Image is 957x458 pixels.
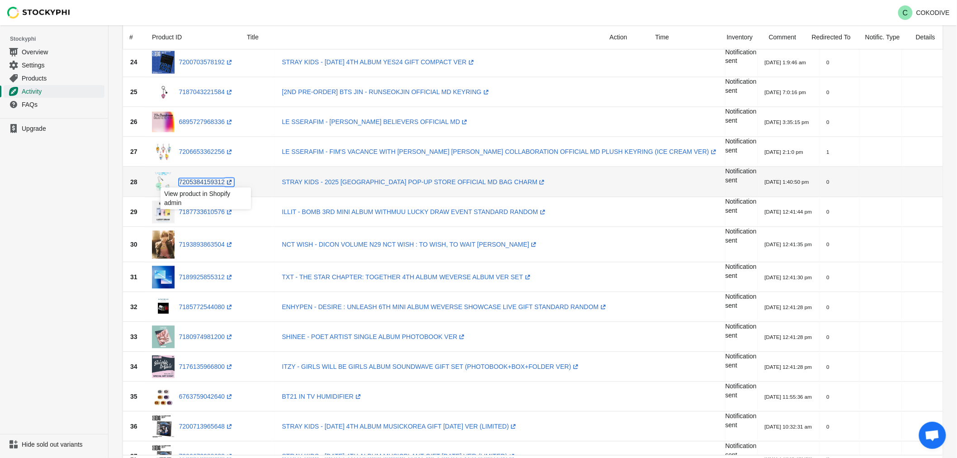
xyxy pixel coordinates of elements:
[765,394,812,400] small: [DATE] 11:55:36 am
[827,241,829,247] small: 0
[4,122,104,135] a: Upgrade
[805,25,858,49] div: Redirected To
[152,296,175,318] img: STANDARD_RANDOM_a39ab174-22a1-4255-b4d1-106e463c90df.png
[916,9,950,16] p: COKODIVE
[282,88,490,95] a: [2ND PRE-ORDER] BTS JIN - RUNSEOKJIN OFFICIAL MD KEYRING(opens a new window)
[898,5,913,20] span: Avatar with initials C
[22,440,103,449] span: Hide sold out variants
[4,58,104,72] a: Settings
[725,167,757,184] span: Notification sent
[827,209,829,215] small: 0
[725,263,757,279] span: Notification sent
[130,333,137,340] span: 33
[10,34,108,43] span: Stockyphi
[179,58,234,66] a: 7200703578192(opens a new window)
[282,241,538,248] a: NCT WISH - DICON VOLUME N29 NCT WISH : TO WISH, TO WAIT [PERSON_NAME](opens a new window)
[725,228,757,244] span: Notification sent
[282,178,546,186] a: STRAY KIDS - 2025 [GEOGRAPHIC_DATA] POP-UP STORE OFFICIAL MD BAG CHARM(opens a new window)
[179,363,234,370] a: 7176135966800(opens a new window)
[22,87,103,96] span: Activity
[179,333,234,340] a: 7180974981200(opens a new window)
[282,423,518,430] a: STRAY KIDS - [DATE] 4TH ALBUM MUSICKOREA GIFT [DATE] VER (LIMITED)(opens a new window)
[765,364,812,370] small: [DATE] 12:41:28 pm
[909,25,943,49] div: Details
[648,25,720,49] div: Time
[4,72,104,85] a: Products
[22,74,103,83] span: Products
[152,200,175,223] img: wm_standard_random_460d29b1-0784-4bd9-9421-a393294b0456.jpg
[765,304,812,310] small: [DATE] 12:41:28 pm
[725,382,757,399] span: Notification sent
[152,140,175,163] img: FIM_S_CLUB_X_EARP_EARP_PLUSH_KEYRING_ICE_CREAM_ver._181806d0-469c-4a28-b4b1-15e18769b21c.png
[152,415,175,438] img: KARMA_VER_TH.jpg
[152,385,175,408] img: tws-character-md-bt21-in-tv-humidifier-30571328962640.jpg
[179,393,234,400] a: 6763759042640(opens a new window)
[765,334,812,340] small: [DATE] 12:41:28 pm
[152,51,175,73] img: COMPACT_VER_TH.jpg
[4,438,104,451] a: Hide sold out variants
[22,124,103,133] span: Upgrade
[179,241,234,248] a: 7193893863504(opens a new window)
[152,230,175,259] img: 03_B_NCT_WISH_RIKU_F_496ca784-46c3-4559-9948-c6873b12a47d.jpg
[827,149,829,155] small: 1
[22,100,103,109] span: FAQs
[282,303,607,310] a: ENHYPEN - DESIRE : UNLEASH 6TH MINI ALBUM WEVERSE SHOWCASE LIVE GIFT STANDARD RANDOM(opens a new ...
[895,4,953,22] button: Avatar with initials CCOKODIVE
[765,149,803,155] small: [DATE] 2:1:0 pm
[179,423,234,430] a: 7200713965648(opens a new window)
[765,179,809,185] small: [DATE] 1:40:50 pm
[725,108,757,124] span: Notification sent
[725,293,757,309] span: Notification sent
[130,241,137,248] span: 30
[282,118,469,125] a: LE SSERAFIM - [PERSON_NAME] BELIEVERS OFFICIAL MD(opens a new window)
[725,412,757,429] span: Notification sent
[152,355,175,378] img: Photobook_Ver._Folder_Ver._Box_Ver_3a010b34-b853-41fc-bde2-933523baea06.jpg
[282,393,362,400] a: BT21 IN TV HUMIDIFIER(opens a new window)
[130,393,137,400] span: 35
[919,422,946,449] a: Open chat
[858,25,909,49] div: Notific. Type
[765,209,812,215] small: [DATE] 12:41:44 pm
[7,7,71,19] img: Stockyphi
[129,33,134,42] div: #
[152,81,175,103] img: KEYRING_928ae626-d552-43ca-a209-ab00afb07e36.png
[765,119,809,125] small: [DATE] 3:35:15 pm
[4,45,104,58] a: Overview
[282,273,532,281] a: TXT - THE STAR CHAPTER: TOGETHER 4TH ALBUM WEVERSE ALBUM VER SET(opens a new window)
[152,325,175,348] img: SHINEE_PB_89fe885e-153d-443e-9abe-ffa69408719b.jpg
[827,179,829,185] small: 0
[282,148,718,155] a: LE SSERAFIM - FIM'S VACANCE WITH [PERSON_NAME] [PERSON_NAME] COLLABORATION OFFICIAL MD PLUSH KEYR...
[152,170,175,193] img: BAG_CHARM_BANGCHAN_86d2018e-61e7-4839-8c7c-bba59d447e75.png
[827,119,829,125] small: 0
[765,274,812,280] small: [DATE] 12:41:30 pm
[827,274,829,280] small: 0
[130,88,137,95] span: 25
[827,334,829,340] small: 0
[827,59,829,65] small: 0
[282,208,547,215] a: ILLIT - BOMB 3RD MINI ALBUM WITHMUU LUCKY DRAW EVENT STANDARD RANDOM(opens a new window)
[4,85,104,98] a: Activity
[179,303,234,310] a: 7185772544080(opens a new window)
[725,78,757,94] span: Notification sent
[130,178,137,186] span: 28
[720,25,762,49] div: Inventory
[725,353,757,369] span: Notification sent
[240,25,602,49] div: Title
[152,266,175,288] img: TXT_TOGETHER_Packshot_E_Weverse_Albums_Th_77834f20-5f8b-4bc6-8d3b-7bd04ea20961.png
[827,304,829,310] small: 0
[130,363,137,370] span: 34
[282,58,475,66] a: STRAY KIDS - [DATE] 4TH ALBUM YES24 GIFT COMPACT VER(opens a new window)
[765,241,812,247] small: [DATE] 12:41:35 pm
[179,273,234,281] a: 7189925855312(opens a new window)
[179,118,234,125] a: 6895727968336(opens a new window)
[725,323,757,339] span: Notification sent
[765,59,806,65] small: [DATE] 1:9:46 am
[725,198,757,214] span: Notification sent
[130,208,137,215] span: 29
[827,424,829,429] small: 0
[130,58,137,66] span: 24
[130,303,137,310] span: 32
[130,148,137,155] span: 27
[827,89,829,95] small: 0
[602,25,648,49] div: Action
